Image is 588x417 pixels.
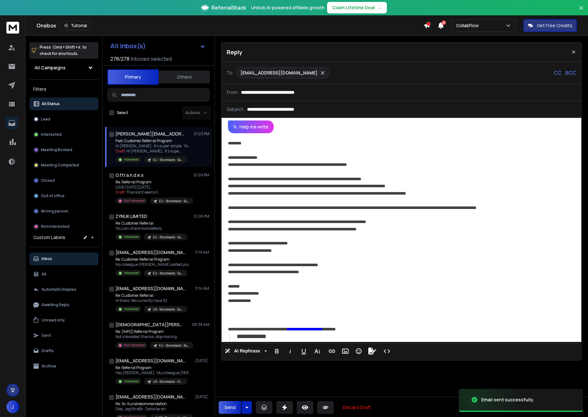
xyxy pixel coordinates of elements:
button: Out of office [29,189,98,202]
h3: Filters [29,85,98,94]
button: All Campaigns [29,61,98,74]
p: Interested [124,271,139,275]
button: Send [219,401,241,414]
button: Italic (⌘I) [284,345,296,358]
button: All Status [29,97,98,110]
p: Subject: [227,106,245,112]
p: 12:06 PM [193,214,209,219]
div: Email sent successfully. [481,397,534,403]
span: ReferralStack [211,4,246,12]
h3: Custom Labels [33,234,65,241]
span: Thanks! It seems li ... [126,189,161,195]
button: Wrong person [29,205,98,218]
p: Re: Referral Program [115,180,192,185]
p: Unlock AI-powered affiliate growth [251,4,325,11]
p: My colleague [PERSON_NAME] added you [115,262,189,267]
p: Re: Customer Referral Program [115,257,189,262]
p: Hey [PERSON_NAME], My colleague [PERSON_NAME] added [115,370,192,375]
p: All Status [42,101,60,106]
p: Re: Customer Referral [115,221,187,226]
p: [DATE] [195,394,209,399]
p: CC [554,69,561,77]
p: Okej. Jag förstår. Detta tar en [115,406,192,412]
h1: [EMAIL_ADDRESS][DOMAIN_NAME] [115,394,186,400]
p: Interested [124,235,139,239]
p: 11:19 AM [195,250,209,255]
p: All [42,272,46,277]
h1: [DEMOGRAPHIC_DATA][PERSON_NAME] [115,321,186,328]
p: Out of office [41,193,65,198]
h1: [PERSON_NAME][EMAIL_ADDRESS][DOMAIN_NAME] [115,131,186,137]
p: Re: [INFO] Referral Program [115,329,192,334]
span: Hi [PERSON_NAME], It’s supe ... [126,148,182,154]
p: Wrong person [41,209,68,214]
p: Archive [42,364,56,369]
button: Help me write [228,120,274,133]
button: Underline (⌘U) [298,345,310,358]
p: Press to check for shortcuts. [40,44,87,57]
button: J [6,400,19,413]
button: Meeting Booked [29,143,98,156]
button: Not Interested [29,220,98,233]
button: Tutorial [60,21,91,30]
p: Not Interested [124,198,145,203]
p: Lead [41,117,50,122]
button: All Inbox(s) [105,40,211,52]
button: Awaiting Reply [29,298,98,311]
button: All [29,268,98,281]
h1: [EMAIL_ADDRESS][DOMAIN_NAME] [115,249,186,256]
button: Get Free Credits [523,19,577,32]
p: Interested [124,307,139,312]
p: LOOX [DATE][DATE], [115,185,192,190]
p: EU - Storeleads - Support emails - CollabCenter [153,235,184,240]
span: 278 / 278 [110,55,129,63]
p: To: [227,70,234,76]
p: [EMAIL_ADDRESS][DOMAIN_NAME] [240,70,318,76]
p: Interested [124,379,139,384]
p: EU - Storeleads - Support emails - CollabCenter [159,343,190,348]
button: Insert Link (⌘K) [326,345,338,358]
button: AI Rephrase [223,345,268,358]
h1: [EMAIL_ADDRESS][DOMAIN_NAME] [115,285,186,292]
p: Sent [42,333,51,338]
h1: All Campaigns [35,65,66,71]
p: Hi there, We currently have 32 [115,298,187,303]
p: Re: Referral Program [115,365,192,370]
p: US - Storeleads - Support emails - CollabCenter [153,307,184,312]
button: Lead [29,113,98,126]
button: Others [159,70,210,84]
h1: O.f.f.r.a.n.d.e.s [115,172,144,178]
p: Get Free Credits [537,22,572,29]
p: Reply [227,48,242,57]
p: EU - Storeleads - Support emails - CollabCenter [159,199,190,204]
label: Select [117,110,128,115]
span: → [377,4,382,11]
p: 11:14 AM [195,286,209,291]
h1: All Inbox(s) [110,43,146,49]
button: Insert Image (⌘P) [339,345,351,358]
button: Close banner [577,4,585,19]
p: CollabFlow [456,22,481,29]
p: Interested [124,157,139,162]
button: Discard Draft [338,401,376,414]
p: Unread only [42,318,65,323]
button: Claim Lifetime Deal→ [327,2,387,13]
button: Meeting Completed [29,159,98,172]
h3: Inboxes selected [131,55,172,63]
button: Drafts [29,344,98,357]
button: Inbox [29,252,98,265]
button: More Text [311,345,323,358]
p: Re: Sv: Kundrekommendation [115,401,192,406]
p: You can share more details. [115,226,187,231]
h1: [EMAIL_ADDRESS][DOMAIN_NAME] [115,358,186,364]
span: Cmd + Shift + k [52,43,81,51]
span: 50 [442,20,446,25]
p: EU - Storeleads - Support emails - CollabCenter [153,158,184,162]
p: Fwd: Customer Referral Program [115,138,192,143]
p: Drafts [42,348,54,353]
button: Archive [29,360,98,373]
p: Not Interested, thanks, stop mailing [115,334,192,339]
button: Code View [381,345,393,358]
